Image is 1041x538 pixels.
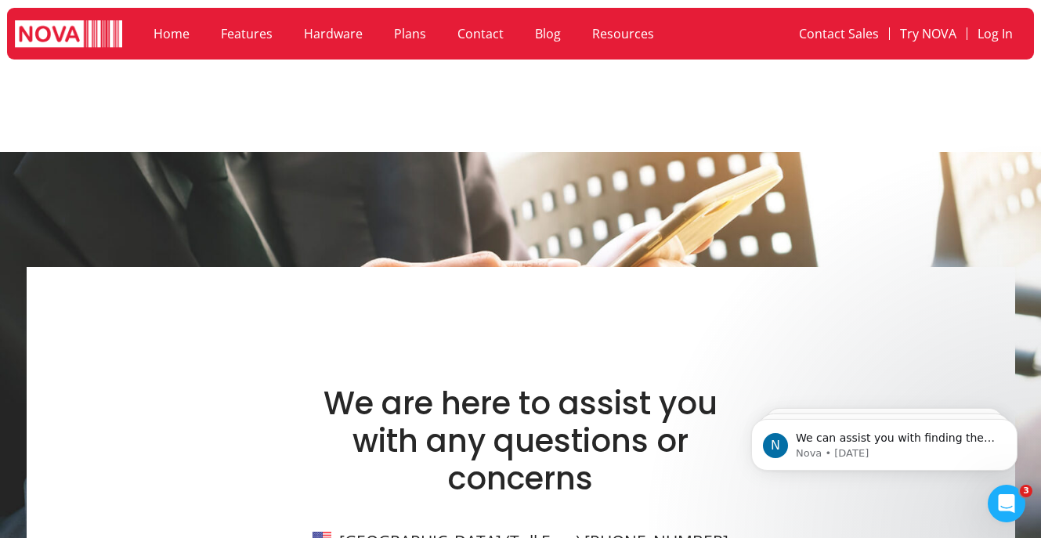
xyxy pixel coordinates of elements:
a: Try NOVA [890,16,967,52]
a: Contact [442,16,519,52]
a: Home [138,16,205,52]
nav: Menu [731,16,1023,52]
nav: Menu [138,16,714,52]
a: Features [205,16,288,52]
a: Contact Sales [789,16,889,52]
a: Plans [378,16,442,52]
a: Hardware [288,16,378,52]
a: Resources [577,16,670,52]
img: logo white [15,20,122,50]
a: Log In [967,16,1023,52]
span: 3 [1020,485,1032,497]
iframe: Intercom live chat [988,485,1025,522]
h1: We are here to assist you with any questions or concerns [294,385,748,497]
a: Blog [519,16,577,52]
iframe: Intercom notifications message [728,386,1041,496]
